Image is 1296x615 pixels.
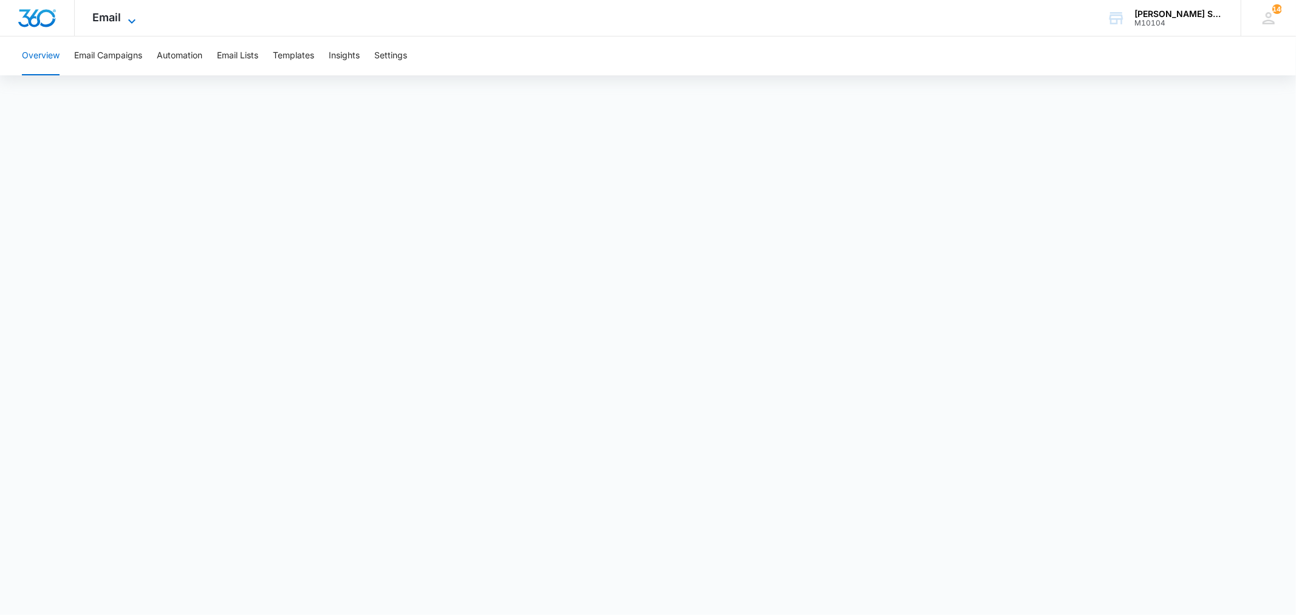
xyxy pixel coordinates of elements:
[1134,19,1223,27] div: account id
[217,36,258,75] button: Email Lists
[74,36,142,75] button: Email Campaigns
[1134,9,1223,19] div: account name
[157,36,202,75] button: Automation
[93,11,122,24] span: Email
[22,36,60,75] button: Overview
[374,36,407,75] button: Settings
[1272,4,1282,14] div: notifications count
[273,36,314,75] button: Templates
[1272,4,1282,14] span: 140
[329,36,360,75] button: Insights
